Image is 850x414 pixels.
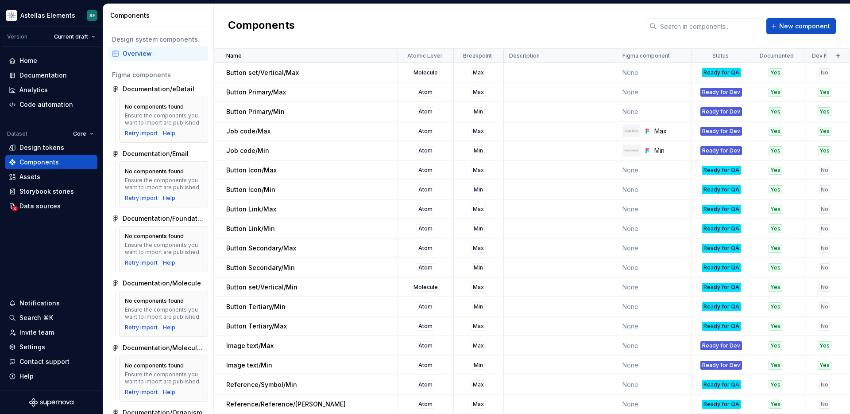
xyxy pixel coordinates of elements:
[819,205,830,214] div: No
[769,88,782,97] div: Yes
[617,180,692,199] td: None
[2,6,101,25] button: Astellas ElementsSF
[702,244,741,253] div: Ready for QA
[769,146,782,155] div: Yes
[226,302,286,311] p: Button Tertiary/Min
[226,341,274,350] p: Image text/Max
[123,149,189,158] div: Documentation/Email
[125,324,158,331] button: Retry import
[472,107,485,116] div: Min
[471,205,486,214] div: Max
[654,127,686,136] div: Max
[819,302,830,311] div: No
[226,224,275,233] p: Button Link/Min
[417,224,434,233] div: Atom
[417,244,434,253] div: Atom
[471,88,486,97] div: Max
[472,224,485,233] div: Min
[472,302,485,311] div: Min
[702,302,741,311] div: Ready for QA
[226,68,299,77] p: Button set/Vertical/Max
[617,258,692,277] td: None
[163,130,175,137] div: Help
[163,195,175,202] div: Help
[123,344,205,352] div: Documentation/Molecule 2
[471,166,486,175] div: Max
[125,306,202,320] div: Ensure the components you want to import are published.
[700,88,742,97] div: Ready for Dev
[226,185,275,194] p: Button Icon/Min
[123,214,205,223] div: Documentation/Foundation
[226,400,346,409] p: Reference/Reference/[PERSON_NAME]
[769,185,782,194] div: Yes
[769,263,782,272] div: Yes
[769,205,782,214] div: Yes
[417,146,434,155] div: Atom
[125,259,158,266] button: Retry import
[19,187,74,196] div: Storybook stories
[125,389,158,396] button: Retry import
[702,224,741,233] div: Ready for QA
[471,283,486,292] div: Max
[163,389,175,396] a: Help
[412,283,440,292] div: Molecule
[417,107,434,116] div: Atom
[471,68,486,77] div: Max
[700,127,742,136] div: Ready for Dev
[19,158,59,167] div: Components
[819,244,830,253] div: No
[19,143,64,152] div: Design tokens
[617,82,692,102] td: None
[657,18,761,34] input: Search in components...
[125,195,158,202] div: Retry import
[125,371,202,385] div: Ensure the components you want to import are published.
[509,52,540,59] p: Description
[702,263,741,272] div: Ready for QA
[226,166,277,175] p: Button Icon/Max
[19,100,73,109] div: Code automation
[226,107,285,116] p: Button Primary/Min
[226,283,297,292] p: Button set/Vertical/Min
[5,155,97,169] a: Components
[110,11,210,20] div: Components
[123,279,201,288] div: Documentation/Molecule
[769,341,782,350] div: Yes
[19,328,54,337] div: Invite team
[819,185,830,194] div: No
[6,10,17,21] img: b2369ad3-f38c-46c1-b2a2-f2452fdbdcd2.png
[712,52,729,59] p: Status
[125,112,202,126] div: Ensure the components you want to import are published.
[163,324,175,331] a: Help
[819,166,830,175] div: No
[769,107,782,116] div: Yes
[125,103,184,110] div: No components found
[19,202,61,211] div: Data sources
[617,297,692,316] td: None
[5,369,97,383] button: Help
[108,341,208,355] a: Documentation/Molecule 2
[163,259,175,266] a: Help
[54,33,88,40] span: Current draft
[108,47,208,61] a: Overview
[125,297,184,305] div: No components found
[617,355,692,375] td: None
[702,185,741,194] div: Ready for QA
[471,400,486,409] div: Max
[412,68,440,77] div: Molecule
[769,283,782,292] div: Yes
[89,12,95,19] div: SF
[472,146,485,155] div: Min
[617,336,692,355] td: None
[417,205,434,214] div: Atom
[623,149,639,152] img: Min
[702,68,741,77] div: Ready for QA
[700,146,742,155] div: Ready for Dev
[5,311,97,325] button: Search ⌘K
[417,380,434,389] div: Atom
[108,82,208,96] a: Documentation/eDetail
[700,361,742,370] div: Ready for Dev
[471,380,486,389] div: Max
[5,83,97,97] a: Analytics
